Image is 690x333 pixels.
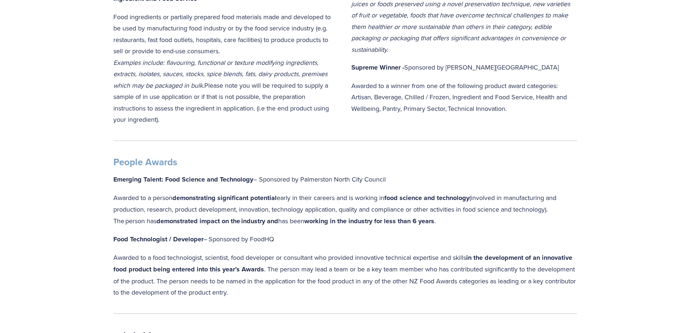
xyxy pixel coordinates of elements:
[113,175,253,184] strong: Emerging Talent: Food Science and Technology
[172,193,277,203] strong: demonstrating significant potential
[351,63,404,72] strong: Supreme Winner -
[304,216,434,226] strong: working in the industry for less than 6 years
[351,80,577,115] p: Awarded to a winner from one of the following product award categories: Artisan, Beverage, Chille...
[113,252,577,298] p: Awarded to a food technologist, scientist, food developer or consultant who provided innovative t...
[351,62,577,74] p: Sponsored by [PERSON_NAME][GEOGRAPHIC_DATA]
[156,216,278,226] strong: demonstrated impact on the industry and
[113,174,577,186] p: – Sponsored by Palmerston North City Council
[113,234,204,244] strong: Food Technologist / Developer
[384,193,469,203] strong: food science and technology
[113,11,339,125] p: Food ingredients or partially prepared food materials made and developed to be used by manufactur...
[113,155,177,169] strong: People Awards
[113,192,577,227] p: Awarded to a person early in their careers and is working in (involved in manufacturing and produ...
[113,58,329,90] em: Examples include: flavouring, functional or texture modifying ingredients, extracts, isolates, sa...
[113,233,577,245] p: – Sponsored by FoodHQ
